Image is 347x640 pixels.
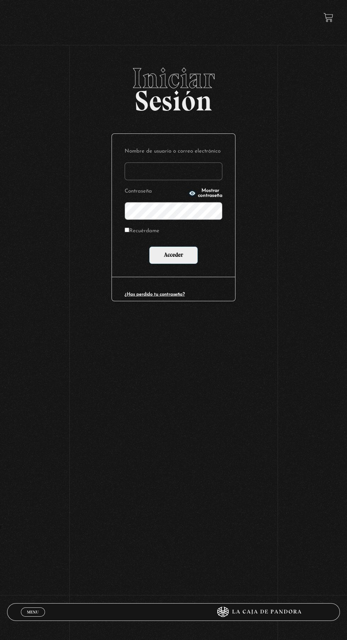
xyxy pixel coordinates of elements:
[125,147,222,157] label: Nombre de usuario o correo electrónico
[125,226,159,236] label: Recuérdame
[198,188,222,198] span: Mostrar contraseña
[125,187,187,197] label: Contraseña
[125,292,185,297] a: ¿Has perdido tu contraseña?
[125,228,129,232] input: Recuérdame
[324,13,333,22] a: View your shopping cart
[7,64,340,92] span: Iniciar
[7,64,340,109] h2: Sesión
[149,246,198,264] input: Acceder
[189,188,222,198] button: Mostrar contraseña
